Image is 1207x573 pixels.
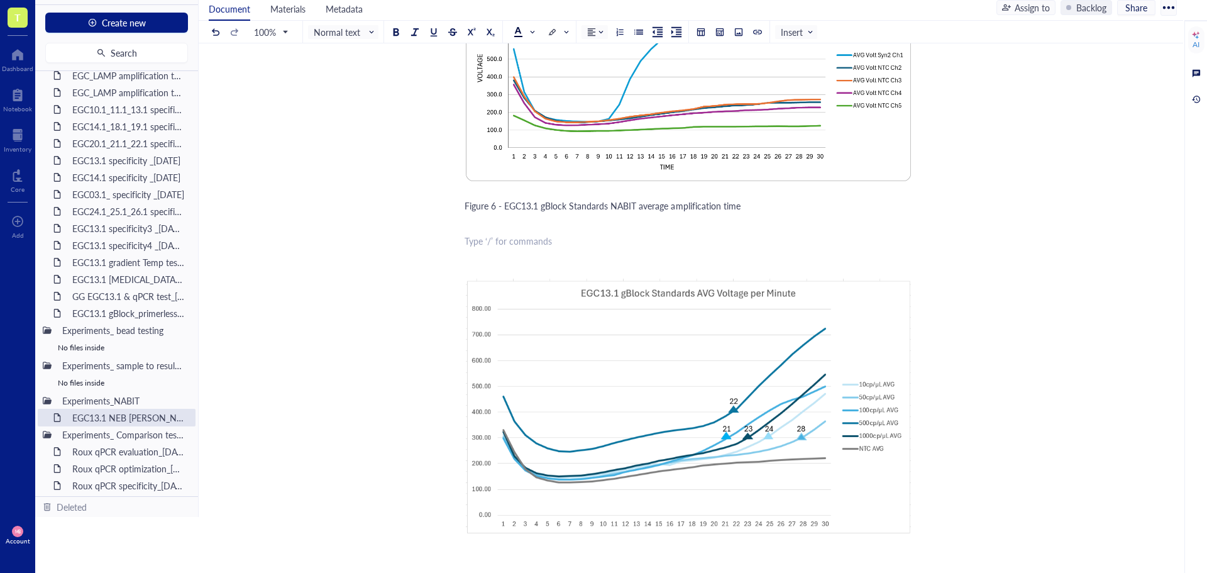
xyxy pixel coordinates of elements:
div: Core [11,186,25,193]
img: genemod-experiment-image [465,277,912,535]
div: EGC14.1_18.1_19.1 specificity _[DATE] [67,118,190,135]
div: AI [1193,40,1199,50]
div: Dashboard [2,65,33,72]
div: GG EGC13.1 & qPCR test_[DATE] [67,287,190,305]
span: Figure 6 - EGC13.1 gBlock Standards NABIT average amplification time [465,199,741,212]
span: Create new [102,18,146,28]
div: No files inside [38,374,196,392]
button: Search [45,43,188,63]
span: Search [111,48,137,58]
div: EGC20.1_21.1_22.1 specificity _[DATE] [67,135,190,152]
div: Inventory [4,145,31,153]
span: Share [1125,2,1147,13]
div: Backlog [1076,1,1106,14]
div: No files inside [38,339,196,357]
a: Dashboard [2,45,33,72]
div: Deleted [57,500,87,514]
div: EGC13.1 NEB [PERSON_NAME] cartridge test_[DATE] [67,409,190,426]
div: EGC13.1 specificity _[DATE] [67,152,190,169]
span: Metadata [326,3,363,15]
button: Create new [45,13,188,33]
span: T [14,9,21,25]
div: Roux qPCR evaluation_[DATE] [67,443,190,460]
div: EGC03.1_ specificity _[DATE] [67,186,190,203]
div: Experiments_NABIT [57,392,190,409]
a: Inventory [4,125,31,153]
span: Insert [781,26,814,38]
span: Document [209,3,250,15]
span: MB [14,529,20,534]
div: EGC13.1 gBlock_primerless beads test_[DATE] [67,304,190,322]
a: Notebook [3,85,32,113]
a: Core [11,165,25,193]
div: EGC14.1 specificity _[DATE] [67,169,190,186]
div: EGC_LAMP amplification test Sets10_16_18MAR25 [67,67,190,84]
div: EGC13.1 specificity4 _[DATE] [67,236,190,254]
div: EGC13.1 specificity3 _[DATE] [67,220,190,237]
div: Experiments_ sample to result testing [57,357,190,374]
div: EGC13.1 [MEDICAL_DATA] test_[DATE] [67,270,190,288]
span: Normal text [314,26,375,38]
span: Materials [270,3,306,15]
span: 100% [254,26,287,38]
div: Account [6,537,30,545]
div: Roux qPCR specificity_[DATE] [67,477,190,494]
div: EGC24.1_25.1_26.1 specificity _[DATE] [67,203,190,220]
div: Roux qPCR optimization_[DATE] [67,460,190,477]
div: Experiments_ Comparison testing [57,426,190,443]
div: EGC13.1 gradient Temp test_[DATE] [67,253,190,271]
div: Assign to [1015,1,1050,14]
div: Add [12,231,24,239]
div: EGC_LAMP amplification test Sets17_23_19MAR25 [67,84,190,101]
div: Experiments_ bead testing [57,321,190,339]
div: Notebook [3,105,32,113]
div: EGC10.1_11.1_13.1 specificity _[DATE] [67,101,190,118]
